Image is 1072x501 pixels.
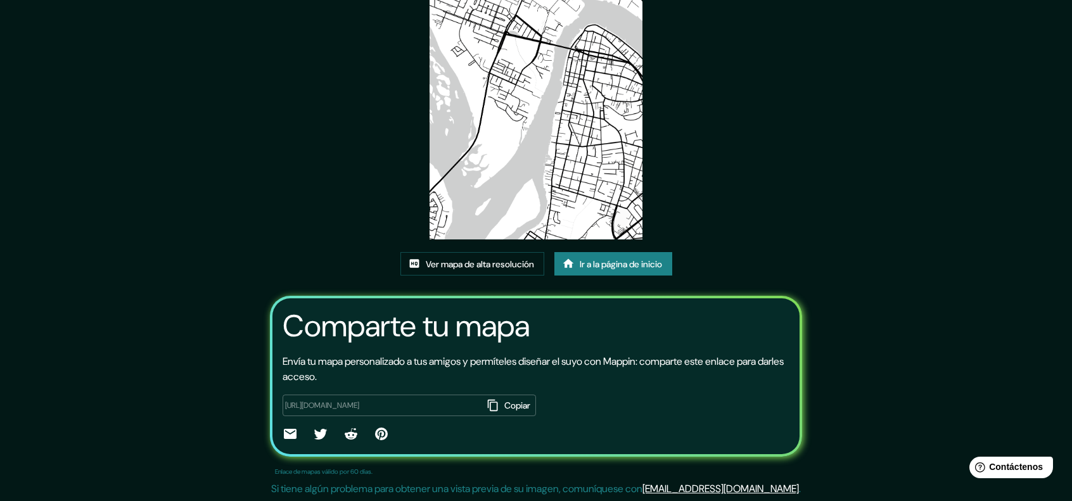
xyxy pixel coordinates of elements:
a: [EMAIL_ADDRESS][DOMAIN_NAME] [642,482,799,495]
font: Copiar [504,400,530,412]
font: Envía tu mapa personalizado a tus amigos y permíteles diseñar el suyo con Mappin: comparte este e... [283,355,784,383]
font: Ver mapa de alta resolución [426,258,534,270]
font: Ir a la página de inicio [580,258,662,270]
button: Copiar [483,395,536,416]
font: . [799,482,801,495]
font: Si tiene algún problema para obtener una vista previa de su imagen, comuníquese con [271,482,642,495]
font: Enlace de mapas válido por 60 días. [275,467,373,476]
iframe: Lanzador de widgets de ayuda [959,452,1058,487]
font: Comparte tu mapa [283,306,530,346]
a: Ir a la página de inicio [554,252,672,276]
a: Ver mapa de alta resolución [400,252,544,276]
